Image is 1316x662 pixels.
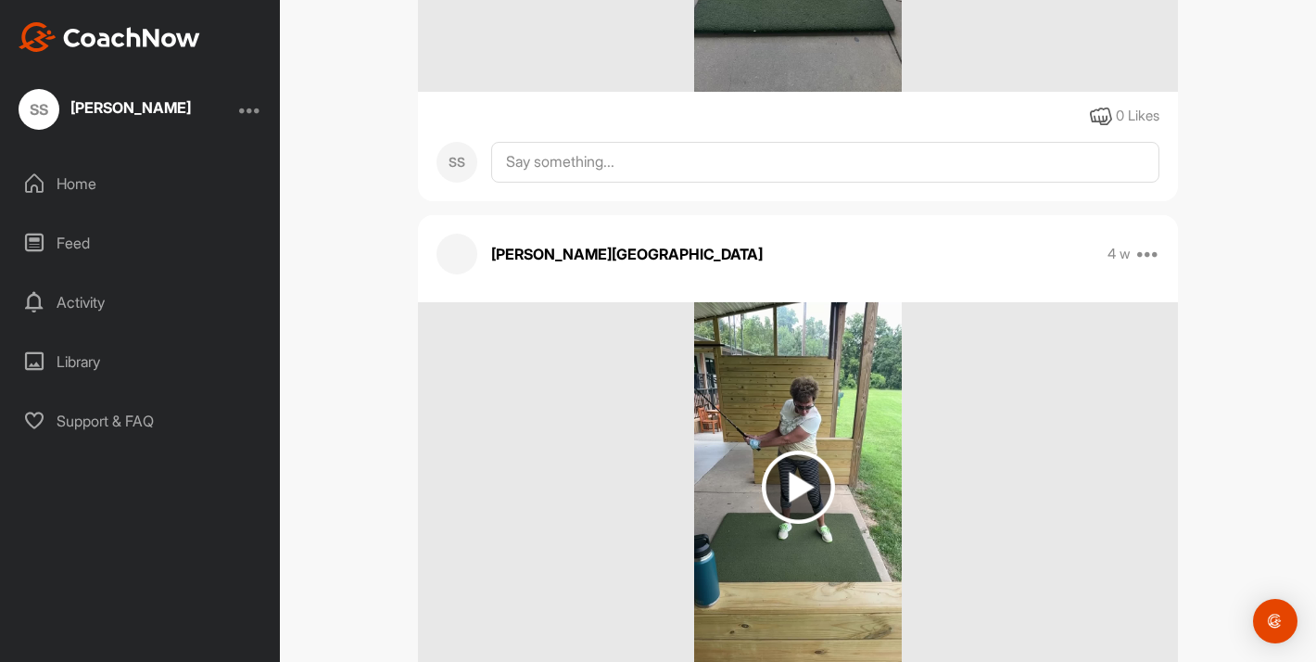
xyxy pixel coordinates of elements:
img: play [762,451,835,524]
div: SS [19,89,59,130]
div: Feed [10,220,272,266]
p: 4 w [1107,245,1131,263]
p: [PERSON_NAME][GEOGRAPHIC_DATA] [491,243,763,265]
div: Library [10,338,272,385]
div: Activity [10,279,272,325]
div: 0 Likes [1116,106,1159,127]
img: CoachNow [19,22,200,52]
div: Home [10,160,272,207]
div: [PERSON_NAME] [70,100,191,115]
div: Support & FAQ [10,398,272,444]
div: Open Intercom Messenger [1253,599,1297,643]
div: SS [437,142,477,183]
